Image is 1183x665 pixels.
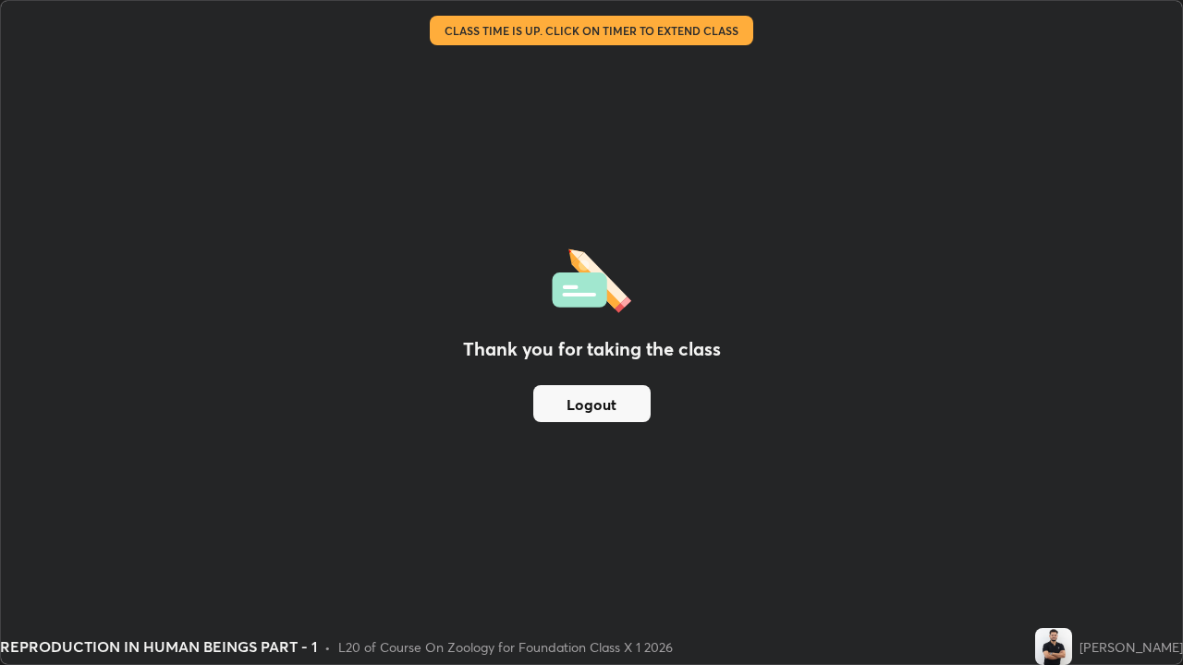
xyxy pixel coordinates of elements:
[533,385,651,422] button: Logout
[1079,637,1183,657] div: [PERSON_NAME]
[338,637,673,657] div: L20 of Course On Zoology for Foundation Class X 1 2026
[324,637,331,657] div: •
[552,243,631,313] img: offlineFeedback.1438e8b3.svg
[463,335,721,363] h2: Thank you for taking the class
[1035,628,1072,665] img: 368e1e20671c42e499edb1680cf54f70.jpg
